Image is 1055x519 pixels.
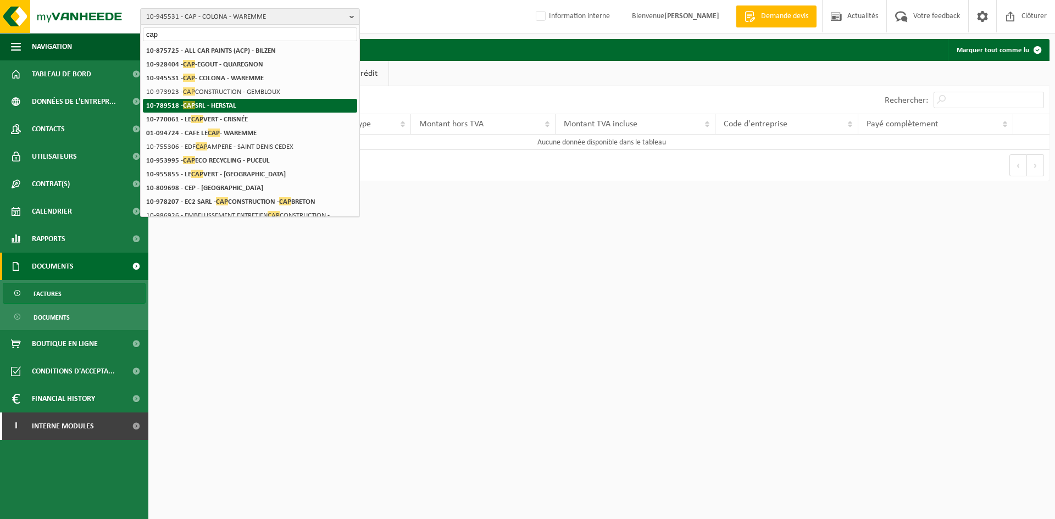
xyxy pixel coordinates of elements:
[216,197,228,205] span: CAP
[34,307,70,328] span: Documents
[32,330,98,358] span: Boutique en ligne
[143,71,357,85] li: 10-945531 - - COLONA - WAREMME
[32,385,95,412] span: Financial History
[3,283,146,304] a: Factures
[191,170,203,178] span: CAP
[32,33,72,60] span: Navigation
[183,74,195,82] span: CAP
[143,27,357,41] input: Chercher des succursales liées
[183,156,195,164] span: CAP
[948,39,1048,61] button: Marquer tout comme lu
[140,8,360,25] button: 10-945531 - CAP - COLONA - WAREMME
[191,115,203,123] span: CAP
[32,412,94,440] span: Interne modules
[885,96,928,105] label: Rechercher:
[1027,154,1044,176] button: Next
[196,142,207,150] span: CAP
[183,60,195,68] span: CAP
[146,115,248,123] strong: 10-770061 - LE VERT - CRISNÉE
[146,185,263,192] strong: 10-809698 - CEP - [GEOGRAPHIC_DATA]
[32,170,70,198] span: Contrat(s)
[34,283,62,304] span: Factures
[146,9,345,25] span: 10-945531 - CAP - COLONA - WAREMME
[664,12,719,20] strong: [PERSON_NAME]
[758,11,811,22] span: Demande devis
[146,156,270,164] strong: 10-953995 - ECO RECYCLING - PUCEUL
[32,143,77,170] span: Utilisateurs
[146,60,263,68] strong: 10-928404 - -EGOUT - QUAREGNON
[3,306,146,327] a: Documents
[183,101,195,109] span: CAP
[208,129,220,137] span: CAP
[146,197,315,205] strong: 10-978207 - EC2 SARL - CONSTRUCTION - BRETON
[736,5,817,27] a: Demande devis
[154,135,1050,150] td: Aucune donnée disponible dans le tableau
[11,412,21,440] span: I
[143,140,357,154] li: 10-755306 - EDF AMPERE - SAINT DENIS CEDEX
[146,170,286,178] strong: 10-955855 - LE VERT - [GEOGRAPHIC_DATA]
[32,225,65,253] span: Rapports
[268,211,280,219] span: CAP
[419,120,484,129] span: Montant hors TVA
[32,115,65,143] span: Contacts
[146,47,276,54] strong: 10-875725 - ALL CAR PAINTS (ACP) - BILZEN
[143,85,357,99] li: 10-973923 - CONSTRUCTION - GEMBLOUX
[534,8,610,25] label: Information interne
[143,209,357,231] li: 10-986926 - EMBELLISSEMENT ENTRETIEN CONSTRUCTION - [GEOGRAPHIC_DATA]
[32,88,116,115] span: Données de l'entrepr...
[146,129,257,137] strong: 01-094724 - CAFE LE - WAREMME
[32,358,115,385] span: Conditions d'accepta...
[279,197,291,205] span: CAP
[32,253,74,280] span: Documents
[32,60,91,88] span: Tableau de bord
[183,87,195,96] span: CAP
[1009,154,1027,176] button: Previous
[32,198,72,225] span: Calendrier
[146,101,236,109] strong: 10-789518 - SRL - HERSTAL
[867,120,938,129] span: Payé complètement
[564,120,637,129] span: Montant TVA incluse
[724,120,787,129] span: Code d'entreprise
[354,120,371,129] span: Type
